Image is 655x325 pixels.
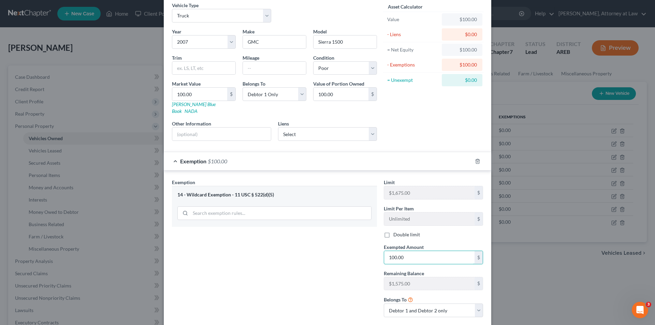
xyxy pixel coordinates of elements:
div: - Liens [387,31,439,38]
div: $0.00 [447,77,477,84]
div: = Net Equity [387,46,439,53]
a: [PERSON_NAME] Blue Book [172,101,216,114]
span: Exempted Amount [384,244,424,250]
label: Model [313,28,327,35]
input: -- [384,212,475,225]
div: $100.00 [447,16,477,23]
label: Liens [278,120,289,127]
label: Other Information [172,120,211,127]
label: Mileage [243,54,259,61]
label: Year [172,28,181,35]
input: -- [243,62,306,75]
div: $ [368,88,377,101]
input: -- [384,186,475,199]
span: Exemption [180,158,206,164]
div: Value [387,16,439,23]
input: -- [384,277,475,290]
input: ex. Altima [314,35,377,48]
span: Belongs To [243,81,265,87]
div: $0.00 [447,31,477,38]
span: Make [243,29,254,34]
iframe: Intercom live chat [632,302,648,318]
div: $ [227,88,235,101]
label: Double limit [393,231,420,238]
a: NADA [185,108,198,114]
input: 0.00 [314,88,368,101]
div: 14 - Wildcard Exemption - 11 USC § 522(d)(5) [177,192,372,198]
label: Market Value [172,80,201,87]
div: $ [475,277,483,290]
div: = Unexempt [387,77,439,84]
span: Belongs To [384,297,407,302]
label: Condition [313,54,334,61]
input: ex. LS, LT, etc [172,62,235,75]
label: Trim [172,54,182,61]
div: $100.00 [447,46,477,53]
label: Vehicle Type [172,2,199,9]
input: ex. Nissan [243,35,306,48]
span: 3 [646,302,651,307]
label: Limit Per Item [384,205,414,212]
label: Asset Calculator [388,3,423,10]
input: (optional) [172,128,271,141]
div: $ [475,212,483,225]
label: Value of Portion Owned [313,80,364,87]
input: 0.00 [384,251,475,264]
input: Search exemption rules... [190,207,371,220]
div: $100.00 [447,61,477,68]
span: $100.00 [208,158,227,164]
label: Remaining Balance [384,270,424,277]
div: $ [475,251,483,264]
span: Limit [384,179,395,185]
input: 0.00 [172,88,227,101]
div: $ [475,186,483,199]
div: - Exemptions [387,61,439,68]
span: Exemption [172,179,195,185]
